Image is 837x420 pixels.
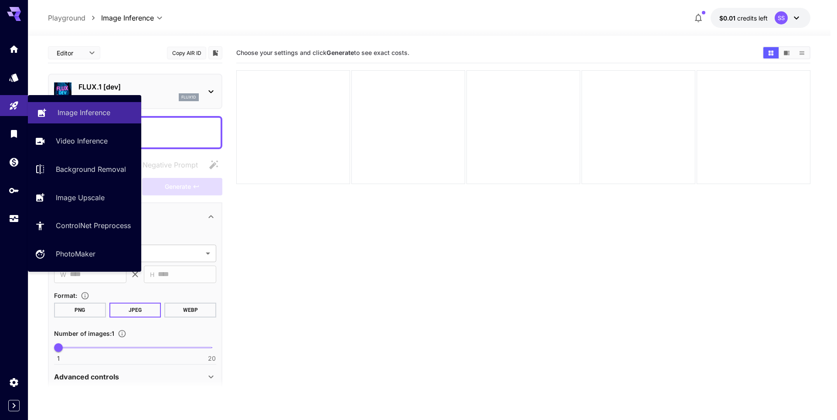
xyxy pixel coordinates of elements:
span: 1 [57,354,60,363]
span: Number of images : 1 [54,330,114,337]
p: FLUX.1 [dev] [78,82,199,92]
button: Expand sidebar [8,400,20,411]
div: Wallet [9,157,19,167]
a: Background Removal [28,159,141,180]
div: Home [9,41,19,52]
p: Playground [48,13,85,23]
button: PNG [54,303,106,318]
a: Image Upscale [28,187,141,208]
span: W [60,270,66,280]
button: Copy AIR ID [167,47,206,59]
button: JPEG [109,303,161,318]
a: Video Inference [28,130,141,152]
button: Choose the file format for the output image. [77,291,93,300]
span: credits left [737,14,768,22]
span: Negative prompts are not compatible with the selected model. [125,159,205,170]
div: Settings [9,377,19,388]
p: Image Inference [58,107,110,118]
a: PhotoMaker [28,243,141,265]
p: Video Inference [56,136,108,146]
a: ControlNet Preprocess [28,215,141,236]
p: PhotoMaker [56,249,95,259]
div: API Keys [9,185,19,196]
span: Editor [57,48,84,58]
button: Show images in list view [794,47,810,58]
p: Background Removal [56,164,126,174]
b: Generate [327,49,354,56]
span: H [150,270,154,280]
div: Show images in grid viewShow images in video viewShow images in list view [762,46,810,59]
div: Library [9,128,19,139]
p: Advanced controls [54,372,119,382]
div: Models [9,72,19,83]
span: Negative Prompt [143,160,198,170]
div: SS [775,11,788,24]
a: Image Inference [28,102,141,123]
p: Image Upscale [56,192,105,203]
button: Specify how many images to generate in a single request. Each image generation will be charged se... [114,329,130,338]
p: ControlNet Preprocess [56,220,131,231]
p: flux1d [181,94,196,100]
span: $0.01 [719,14,737,22]
div: Usage [9,213,19,224]
span: Choose your settings and click to see exact costs. [236,49,409,56]
span: Image Inference [101,13,154,23]
button: Show images in grid view [763,47,779,58]
span: Format : [54,292,77,299]
button: WEBP [164,303,216,318]
span: 20 [208,354,216,363]
button: Add to library [211,48,219,58]
button: $0.013 [711,8,810,28]
div: Playground [9,97,19,108]
div: $0.013 [719,14,768,23]
nav: breadcrumb [48,13,101,23]
button: Show images in video view [779,47,794,58]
